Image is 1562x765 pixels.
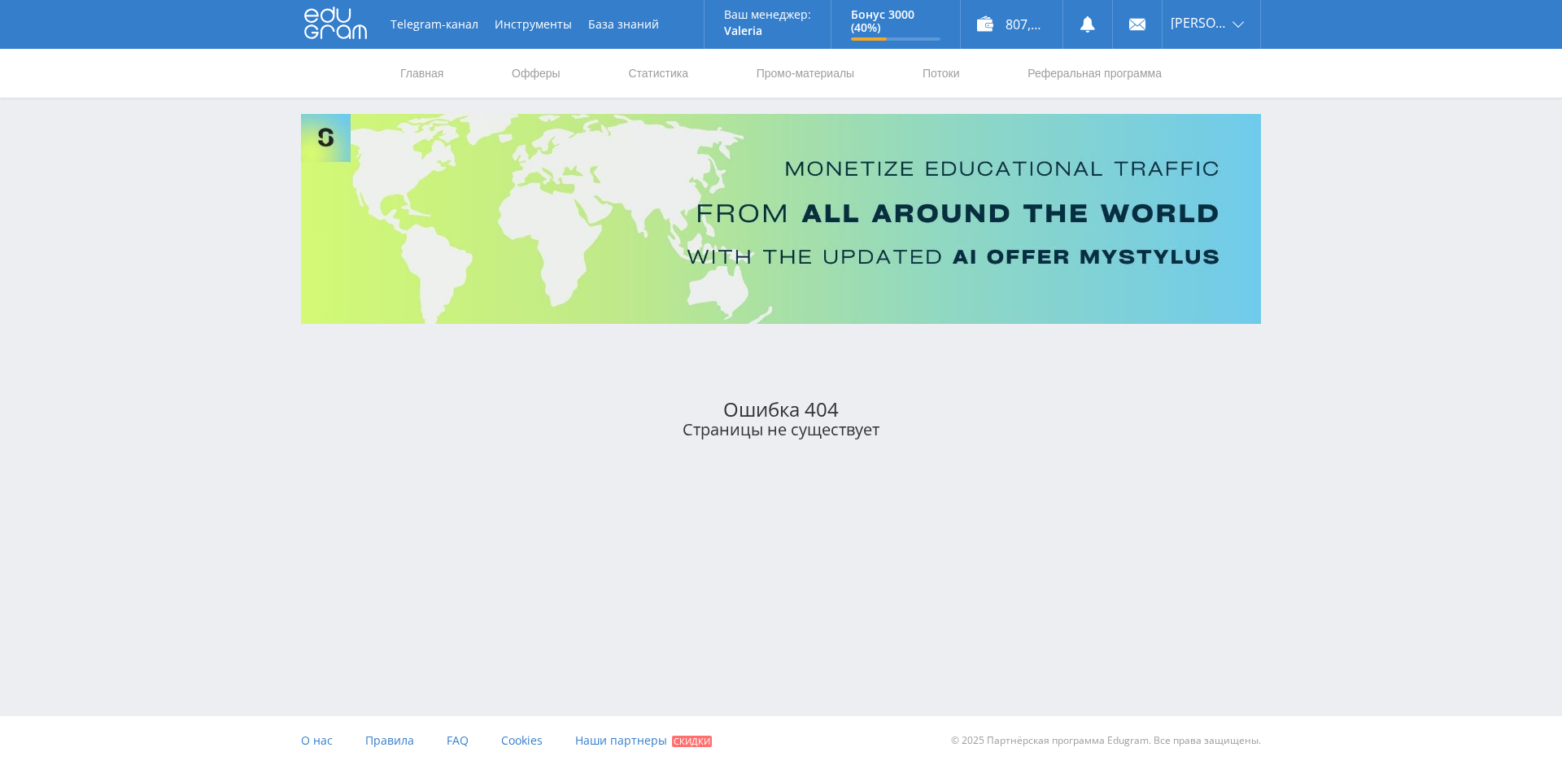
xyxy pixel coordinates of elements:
[501,732,543,748] span: Cookies
[626,49,690,98] a: Статистика
[447,732,469,748] span: FAQ
[399,49,445,98] a: Главная
[1171,16,1228,29] span: [PERSON_NAME]
[301,420,1261,439] div: Страницы не существует
[301,732,333,748] span: О нас
[301,398,1261,421] div: Ошибка 404
[575,732,667,748] span: Наши партнеры
[575,716,712,765] a: Наши партнеры Скидки
[921,49,962,98] a: Потоки
[301,114,1261,324] img: Banner
[672,736,712,747] span: Скидки
[501,716,543,765] a: Cookies
[365,716,414,765] a: Правила
[510,49,562,98] a: Офферы
[724,24,811,37] p: Valeria
[365,732,414,748] span: Правила
[851,8,940,34] p: Бонус 3000 (40%)
[301,716,333,765] a: О нас
[789,716,1261,765] div: © 2025 Партнёрская программа Edugram. Все права защищены.
[447,716,469,765] a: FAQ
[1026,49,1163,98] a: Реферальная программа
[755,49,856,98] a: Промо-материалы
[724,8,811,21] p: Ваш менеджер:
